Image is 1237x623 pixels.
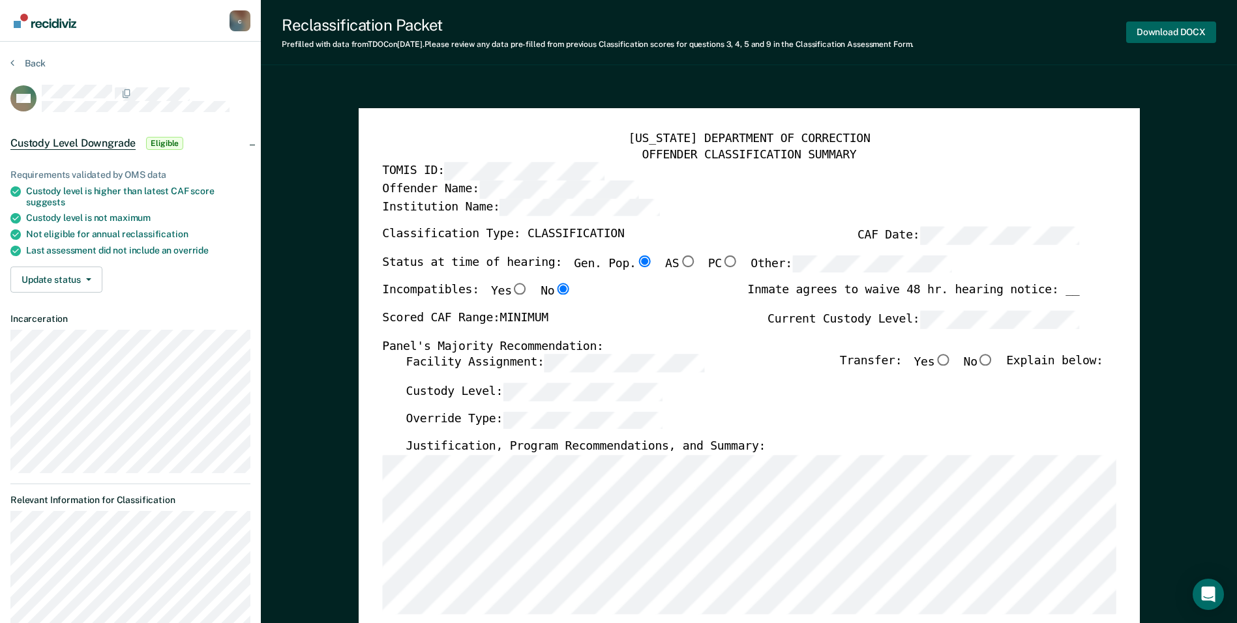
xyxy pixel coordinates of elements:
[503,411,663,429] input: Override Type:
[26,245,250,256] div: Last assessment did not include an
[574,255,653,273] label: Gen. Pop.
[382,311,548,328] label: Scored CAF Range: MINIMUM
[857,227,1079,244] label: CAF Date:
[499,198,659,216] input: Institution Name:
[1126,22,1216,43] button: Download DOCX
[768,311,1079,328] label: Current Custody Level:
[977,355,994,366] input: No
[511,283,528,295] input: Yes
[26,212,250,224] div: Custody level is not
[382,227,624,244] label: Classification Type: CLASSIFICATION
[10,137,136,150] span: Custody Level Downgrade
[491,283,529,300] label: Yes
[382,132,1116,147] div: [US_STATE] DEPARTMENT OF CORRECTION
[10,57,46,69] button: Back
[26,197,65,207] span: suggests
[963,355,994,372] label: No
[122,229,188,239] span: reclassification
[10,169,250,181] div: Requirements validated by OMS data
[406,440,766,456] label: Justification, Program Recommendations, and Summary:
[1193,579,1224,610] div: Open Intercom Messenger
[10,495,250,506] dt: Relevant Information for Classification
[406,383,663,401] label: Custody Level:
[14,14,76,28] img: Recidiviz
[919,311,1079,328] input: Current Custody Level:
[230,10,250,31] div: c
[708,255,738,273] label: PC
[544,355,704,372] input: Facility Assignment:
[747,283,1079,311] div: Inmate agrees to waive 48 hr. hearing notice: __
[10,267,102,293] button: Update status
[110,212,151,223] span: maximum
[382,339,1079,355] div: Panel's Majority Recommendation:
[636,255,653,267] input: Gen. Pop.
[722,255,739,267] input: PC
[554,283,571,295] input: No
[792,255,952,273] input: Other:
[406,411,663,429] label: Override Type:
[230,10,250,31] button: Profile dropdown button
[679,255,696,267] input: AS
[665,255,696,273] label: AS
[382,147,1116,163] div: OFFENDER CLASSIFICATION SUMMARY
[751,255,952,273] label: Other:
[382,163,604,181] label: TOMIS ID:
[914,355,951,372] label: Yes
[406,355,704,372] label: Facility Assignment:
[282,40,914,49] div: Prefilled with data from TDOC on [DATE] . Please review any data pre-filled from previous Classif...
[919,227,1079,244] input: CAF Date:
[26,186,250,208] div: Custody level is higher than latest CAF score
[382,181,639,198] label: Offender Name:
[382,283,571,311] div: Incompatibles:
[444,163,604,181] input: TOMIS ID:
[479,181,638,198] input: Offender Name:
[840,355,1103,383] div: Transfer: Explain below:
[146,137,183,150] span: Eligible
[173,245,209,255] span: override
[282,16,914,35] div: Reclassification Packet
[10,313,250,325] dt: Incarceration
[934,355,951,366] input: Yes
[382,198,659,216] label: Institution Name:
[541,283,571,300] label: No
[503,383,663,401] input: Custody Level:
[26,229,250,240] div: Not eligible for annual
[382,255,952,284] div: Status at time of hearing:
